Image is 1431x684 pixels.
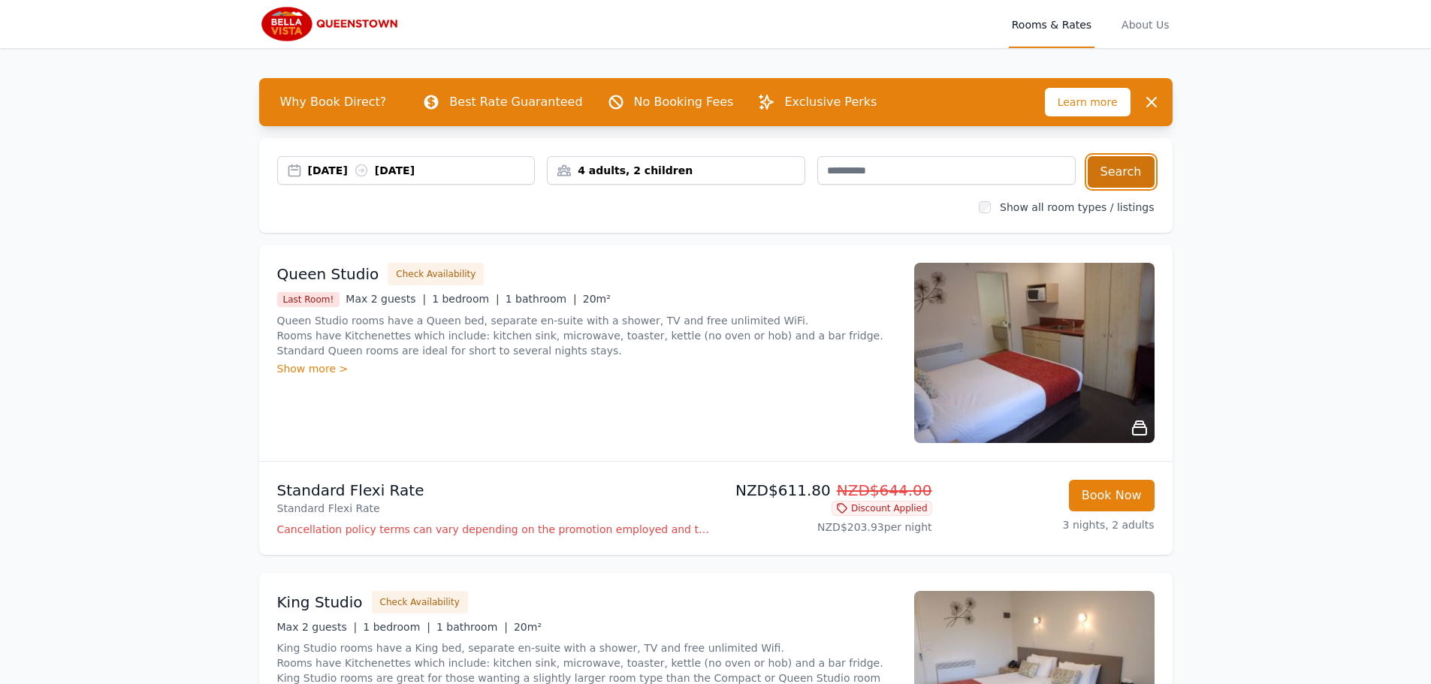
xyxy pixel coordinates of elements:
h3: Queen Studio [277,264,379,285]
span: 1 bedroom | [363,621,430,633]
span: 1 bathroom | [506,293,577,305]
div: [DATE] [DATE] [308,163,535,178]
p: NZD$203.93 per night [722,520,932,535]
span: Max 2 guests | [277,621,358,633]
div: 4 adults, 2 children [548,163,805,178]
h3: King Studio [277,592,363,613]
span: 20m² [583,293,611,305]
span: 1 bathroom | [436,621,508,633]
button: Search [1088,156,1155,188]
button: Check Availability [388,263,484,285]
label: Show all room types / listings [1000,201,1154,213]
button: Book Now [1069,480,1155,511]
span: 20m² [514,621,542,633]
span: Why Book Direct? [268,87,399,117]
p: Queen Studio rooms have a Queen bed, separate en-suite with a shower, TV and free unlimited WiFi.... [277,313,896,358]
p: Standard Flexi Rate [277,501,710,516]
p: Cancellation policy terms can vary depending on the promotion employed and the time of stay of th... [277,522,710,537]
p: 3 nights, 2 adults [944,517,1155,532]
p: Best Rate Guaranteed [449,93,582,111]
p: NZD$611.80 [722,480,932,501]
span: Last Room! [277,292,340,307]
span: 1 bedroom | [432,293,500,305]
div: Show more > [277,361,896,376]
span: NZD$644.00 [837,481,932,499]
button: Check Availability [372,591,468,613]
img: Bella Vista Queenstown [259,6,403,42]
span: Discount Applied [832,501,932,516]
p: No Booking Fees [634,93,734,111]
p: Exclusive Perks [784,93,877,111]
p: Standard Flexi Rate [277,480,710,501]
span: Learn more [1045,88,1131,116]
span: Max 2 guests | [346,293,426,305]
